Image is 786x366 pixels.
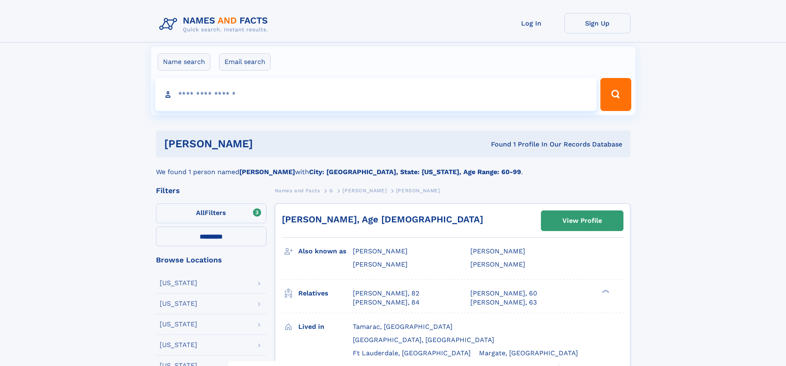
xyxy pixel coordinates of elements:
input: search input [155,78,597,111]
b: City: [GEOGRAPHIC_DATA], State: [US_STATE], Age Range: 60-99 [309,168,521,176]
span: [GEOGRAPHIC_DATA], [GEOGRAPHIC_DATA] [353,336,494,344]
a: View Profile [541,211,623,231]
a: [PERSON_NAME], 84 [353,298,420,307]
div: [US_STATE] [160,300,197,307]
div: ❯ [600,288,610,294]
h3: Lived in [298,320,353,334]
a: [PERSON_NAME], 63 [470,298,537,307]
span: Margate, [GEOGRAPHIC_DATA] [479,349,578,357]
div: View Profile [562,211,602,230]
h3: Also known as [298,244,353,258]
span: [PERSON_NAME] [353,260,408,268]
a: Names and Facts [275,185,320,196]
button: Search Button [600,78,631,111]
a: [PERSON_NAME] [342,185,387,196]
span: [PERSON_NAME] [470,260,525,268]
span: G [329,188,333,194]
h1: [PERSON_NAME] [164,139,372,149]
a: [PERSON_NAME], Age [DEMOGRAPHIC_DATA] [282,214,483,224]
span: [PERSON_NAME] [353,247,408,255]
div: Found 1 Profile In Our Records Database [372,140,622,149]
a: [PERSON_NAME], 60 [470,289,537,298]
a: Sign Up [564,13,630,33]
img: Logo Names and Facts [156,13,275,35]
div: [US_STATE] [160,321,197,328]
span: Tamarac, [GEOGRAPHIC_DATA] [353,323,453,331]
a: [PERSON_NAME], 82 [353,289,419,298]
div: Browse Locations [156,256,267,264]
div: [US_STATE] [160,342,197,348]
span: Ft Lauderdale, [GEOGRAPHIC_DATA] [353,349,471,357]
label: Name search [158,53,210,71]
div: [US_STATE] [160,280,197,286]
span: [PERSON_NAME] [396,188,440,194]
label: Filters [156,203,267,223]
span: [PERSON_NAME] [342,188,387,194]
a: Log In [498,13,564,33]
h3: Relatives [298,286,353,300]
label: Email search [219,53,271,71]
div: Filters [156,187,267,194]
b: [PERSON_NAME] [239,168,295,176]
span: [PERSON_NAME] [470,247,525,255]
a: G [329,185,333,196]
span: All [196,209,205,217]
div: We found 1 person named with . [156,157,630,177]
